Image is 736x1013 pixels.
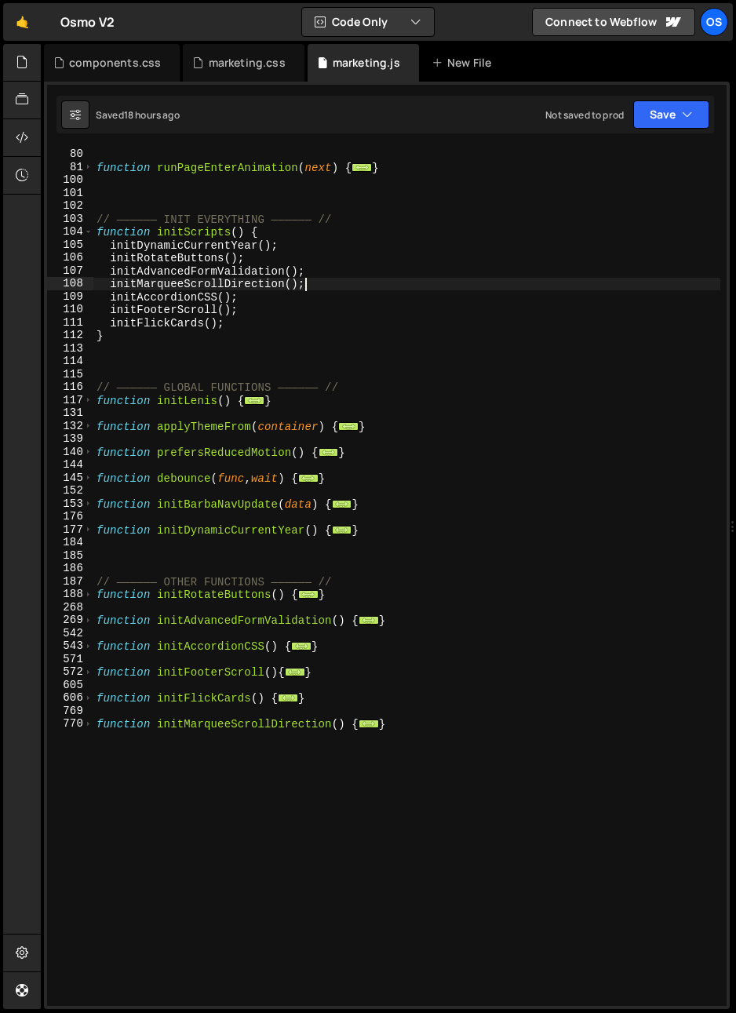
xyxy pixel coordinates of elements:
div: 116 [47,381,93,394]
div: Not saved to prod [545,108,624,122]
div: 268 [47,601,93,614]
div: 185 [47,549,93,563]
div: marketing.css [209,55,286,71]
span: ... [298,590,319,599]
span: ... [244,395,264,404]
div: 186 [47,562,93,575]
span: ... [285,668,305,676]
button: Save [633,100,709,129]
div: 101 [47,187,93,200]
div: 103 [47,213,93,226]
div: 152 [47,484,93,497]
div: 100 [47,173,93,187]
div: 102 [47,199,93,213]
div: 571 [47,653,93,666]
div: 113 [47,342,93,355]
div: Osmo V2 [60,13,115,31]
div: 176 [47,510,93,523]
div: 139 [47,432,93,446]
div: 542 [47,627,93,640]
div: 132 [47,420,93,433]
div: 111 [47,316,93,330]
div: 144 [47,458,93,472]
div: 769 [47,705,93,718]
a: 🤙 [3,3,42,41]
span: ... [332,499,352,508]
span: ... [278,694,298,702]
div: 115 [47,368,93,381]
div: 177 [47,523,93,537]
span: ... [298,473,319,482]
div: 105 [47,239,93,252]
div: 140 [47,446,93,459]
div: 153 [47,497,93,511]
div: 605 [47,679,93,692]
div: 269 [47,614,93,627]
span: ... [359,616,379,625]
div: 106 [47,251,93,264]
div: 18 hours ago [124,108,180,122]
div: marketing.js [333,55,400,71]
div: 770 [47,717,93,731]
div: 104 [47,225,93,239]
span: ... [338,421,359,430]
span: ... [319,447,339,456]
div: 572 [47,665,93,679]
div: 108 [47,277,93,290]
div: components.css [69,55,161,71]
span: ... [352,162,372,171]
div: 184 [47,536,93,549]
div: 107 [47,264,93,278]
div: 117 [47,394,93,407]
span: ... [359,720,379,728]
div: 606 [47,691,93,705]
div: 187 [47,575,93,588]
div: 109 [47,290,93,304]
span: ... [291,642,312,650]
span: ... [332,525,352,534]
div: 543 [47,640,93,653]
div: 80 [47,148,93,161]
div: 81 [47,161,93,174]
button: Code Only [302,8,434,36]
div: 131 [47,406,93,420]
div: 112 [47,329,93,342]
div: New File [432,55,497,71]
a: Connect to Webflow [532,8,695,36]
div: 188 [47,588,93,601]
div: 145 [47,472,93,485]
div: 114 [47,355,93,368]
div: 110 [47,303,93,316]
div: Saved [96,108,180,122]
a: Os [700,8,728,36]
